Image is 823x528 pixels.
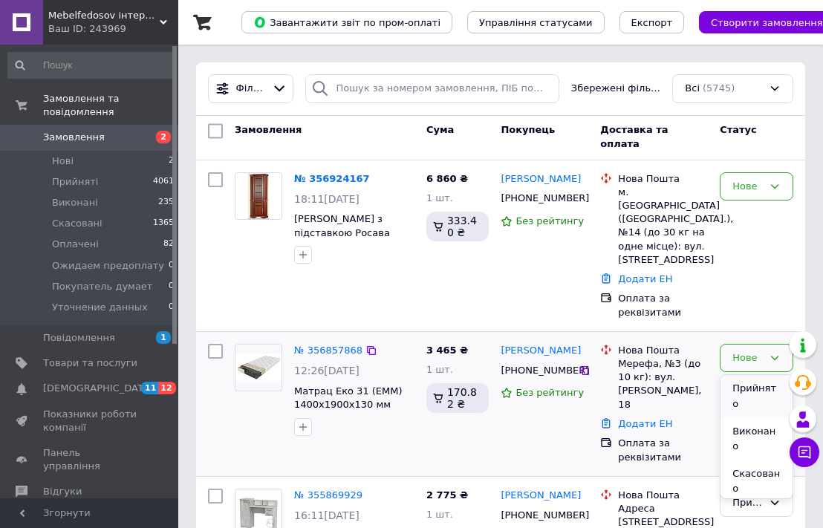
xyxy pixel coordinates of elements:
[158,196,174,209] span: 235
[426,489,468,501] span: 2 775 ₴
[294,193,360,205] span: 18:11[DATE]
[426,212,489,241] div: 333.40 ₴
[501,509,589,521] span: [PHONE_NUMBER]
[235,344,282,391] a: Фото товару
[720,460,793,503] li: Скасовано
[571,82,661,96] span: Збережені фільтри:
[732,351,763,366] div: Нове
[153,175,174,189] span: 4061
[618,437,708,463] div: Оплата за реквізитами
[720,375,793,417] li: Прийнято
[732,179,763,195] div: Нове
[248,173,269,219] img: Фото товару
[618,292,708,319] div: Оплата за реквізитами
[235,353,282,381] img: Фото товару
[790,437,819,467] button: Чат з покупцем
[52,196,98,209] span: Виконані
[426,345,468,356] span: 3 465 ₴
[163,238,174,251] span: 82
[52,175,98,189] span: Прийняті
[501,344,581,358] a: [PERSON_NAME]
[720,125,757,136] span: Статус
[294,509,360,521] span: 16:11[DATE]
[52,238,99,251] span: Оплачені
[703,82,735,94] span: (5745)
[43,485,82,498] span: Відгуки
[169,259,174,273] span: 0
[169,280,174,293] span: 0
[619,11,685,33] button: Експорт
[294,173,370,184] a: № 356924167
[236,82,266,96] span: Фільтри
[52,217,103,230] span: Скасовані
[618,489,708,502] div: Нова Пошта
[426,509,453,520] span: 1 шт.
[618,357,708,411] div: Мерефа, №3 (до 10 кг): вул. [PERSON_NAME], 18
[169,301,174,314] span: 0
[156,131,171,143] span: 2
[294,213,390,279] a: [PERSON_NAME] з підставкою Росава МР-2698 МР-2697 (БМФ) 610х610х2020мм
[426,383,489,413] div: 170.82 ₴
[294,385,403,452] a: Матрац Еко 31 (ЕММ) 1400х1900х130 мм боннель односторонній до 90 кг
[43,331,115,345] span: Повідомлення
[501,192,589,203] span: [PHONE_NUMBER]
[43,356,137,370] span: Товари та послуги
[156,331,171,344] span: 1
[501,365,589,376] span: [PHONE_NUMBER]
[426,192,453,203] span: 1 шт.
[426,364,453,375] span: 1 шт.
[479,17,593,28] span: Управління статусами
[235,125,302,136] span: Замовлення
[43,131,105,144] span: Замовлення
[600,125,668,150] span: Доставка та оплата
[501,172,581,186] a: [PERSON_NAME]
[48,22,178,36] div: Ваш ID: 243969
[426,125,454,136] span: Cума
[43,382,153,395] span: [DEMOGRAPHIC_DATA]
[618,273,672,284] a: Додати ЕН
[52,259,164,273] span: Ожидаем предоплату
[241,11,452,33] button: Завантажити звіт по пром-оплаті
[720,418,793,460] li: Виконано
[732,495,763,511] div: Прийнято
[711,17,823,28] span: Створити замовлення
[235,172,282,220] a: Фото товару
[294,365,360,377] span: 12:26[DATE]
[253,16,440,29] span: Завантажити звіт по пром-оплаті
[515,215,584,226] span: Без рейтингу
[52,280,152,293] span: Покупатель думает
[501,489,581,503] a: [PERSON_NAME]
[426,173,468,184] span: 6 860 ₴
[7,52,175,79] input: Пошук
[618,344,708,357] div: Нова Пошта
[158,382,175,394] span: 12
[52,301,148,314] span: Уточнение данных
[294,345,362,356] a: № 356857868
[141,382,158,394] span: 11
[501,125,555,136] span: Покупець
[467,11,605,33] button: Управління статусами
[305,74,559,103] input: Пошук за номером замовлення, ПІБ покупця, номером телефону, Email, номером накладної
[43,92,178,119] span: Замовлення та повідомлення
[43,408,137,434] span: Показники роботи компанії
[631,17,673,28] span: Експорт
[515,387,584,398] span: Без рейтингу
[618,186,708,267] div: м. [GEOGRAPHIC_DATA] ([GEOGRAPHIC_DATA].), №14 (до 30 кг на одне місце): вул. [STREET_ADDRESS]
[618,172,708,186] div: Нова Пошта
[618,418,672,429] a: Додати ЕН
[294,489,362,501] a: № 355869929
[48,9,160,22] span: Mebelfedosov інтернет магазин меблів
[153,217,174,230] span: 1365
[52,154,74,168] span: Нові
[685,82,700,96] span: Всі
[169,154,174,168] span: 2
[43,446,137,473] span: Панель управління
